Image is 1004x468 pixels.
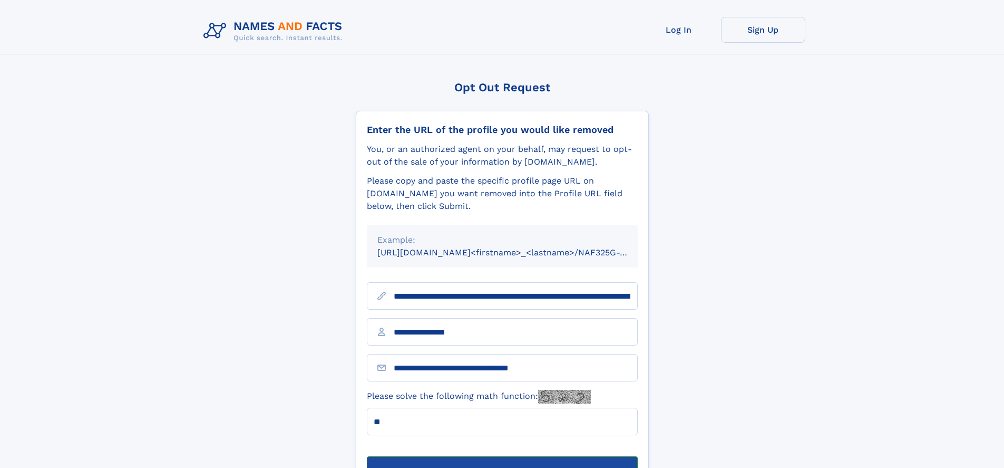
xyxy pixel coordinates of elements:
[199,17,351,45] img: Logo Names and Facts
[367,390,591,404] label: Please solve the following math function:
[637,17,721,43] a: Log In
[377,234,627,246] div: Example:
[367,175,638,213] div: Please copy and paste the specific profile page URL on [DOMAIN_NAME] you want removed into the Pr...
[356,81,649,94] div: Opt Out Request
[721,17,805,43] a: Sign Up
[367,143,638,168] div: You, or an authorized agent on your behalf, may request to opt-out of the sale of your informatio...
[377,247,658,257] small: [URL][DOMAIN_NAME]<firstname>_<lastname>/NAF325G-xxxxxxxx
[367,124,638,136] div: Enter the URL of the profile you would like removed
